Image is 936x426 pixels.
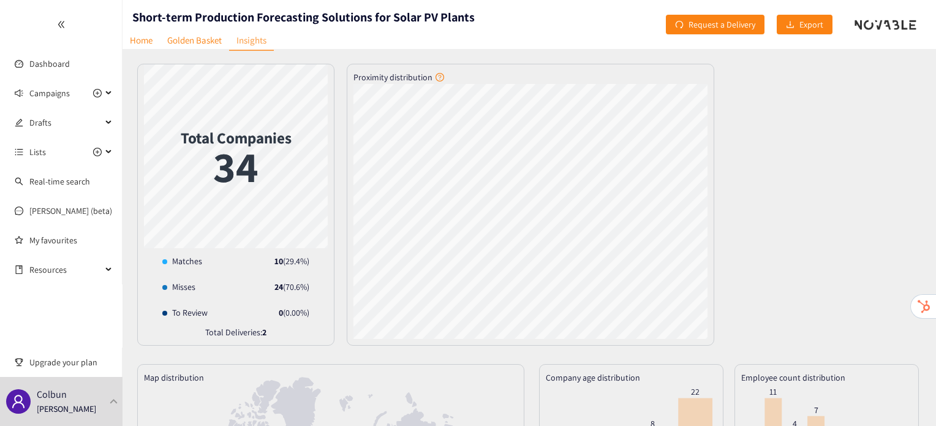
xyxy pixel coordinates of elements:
span: Lists [29,140,46,164]
span: Upgrade your plan [29,350,113,375]
div: ( 29.4 %) [274,254,309,268]
tspan: 7 [814,405,818,416]
span: Campaigns [29,81,70,105]
h1: Short-term Production Forecasting Solutions for Solar PV Plants [132,9,475,26]
span: download [786,20,794,30]
strong: 2 [262,327,266,338]
span: user [11,394,26,409]
a: Real-time search [29,176,90,187]
strong: 0 [279,307,283,318]
p: Colbun [37,387,67,402]
tspan: 11 [769,386,777,397]
a: Golden Basket [160,31,229,50]
div: Proximity distribution [353,70,708,84]
div: ( 0.00 %) [279,306,309,319]
span: Export [799,18,823,31]
span: redo [675,20,684,30]
span: Drafts [29,110,102,135]
div: Employee count distribution [741,371,912,384]
button: downloadExport [777,15,832,34]
a: Insights [229,31,274,51]
strong: 10 [274,256,283,267]
span: sound [15,89,23,97]
div: Company age distribution [546,371,717,384]
a: [PERSON_NAME] (beta) [29,205,112,216]
iframe: Chat Widget [875,367,936,426]
div: Misses [162,280,195,294]
span: double-left [57,20,66,29]
div: To Review [162,306,208,319]
span: Resources [29,257,102,282]
div: ( 70.6 %) [274,280,309,294]
span: question-circle [436,73,444,82]
span: plus-circle [93,148,102,156]
span: unordered-list [15,148,23,156]
span: plus-circle [93,89,102,97]
button: redoRequest a Delivery [666,15,764,34]
strong: 24 [274,281,283,292]
span: edit [15,118,23,127]
span: trophy [15,358,23,367]
span: book [15,265,23,274]
div: Matches [162,254,202,268]
a: Dashboard [29,58,70,69]
a: My favourites [29,228,113,253]
a: Home [123,31,160,50]
p: [PERSON_NAME] [37,402,96,416]
span: Request a Delivery [689,18,755,31]
tspan: 22 [691,386,700,397]
div: Map distribution [144,371,518,384]
div: Total Deliveries: [144,325,328,345]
